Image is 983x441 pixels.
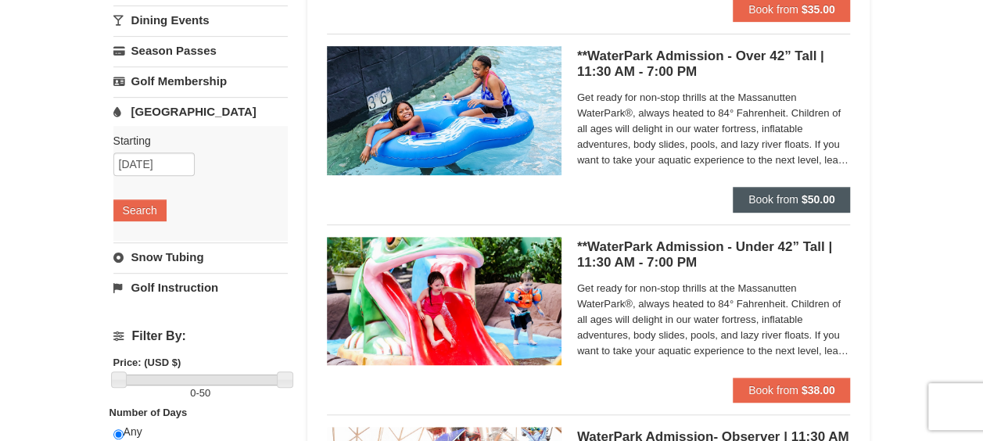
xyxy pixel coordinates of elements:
[733,187,851,212] button: Book from $50.00
[577,48,851,80] h5: **WaterPark Admission - Over 42” Tall | 11:30 AM - 7:00 PM
[802,3,835,16] strong: $35.00
[109,407,188,418] strong: Number of Days
[113,97,288,126] a: [GEOGRAPHIC_DATA]
[113,357,181,368] strong: Price: (USD $)
[190,387,196,399] span: 0
[327,237,561,365] img: 6619917-732-e1c471e4.jpg
[113,199,167,221] button: Search
[748,193,798,206] span: Book from
[577,90,851,168] span: Get ready for non-stop thrills at the Massanutten WaterPark®, always heated to 84° Fahrenheit. Ch...
[113,329,288,343] h4: Filter By:
[113,66,288,95] a: Golf Membership
[113,36,288,65] a: Season Passes
[113,5,288,34] a: Dining Events
[577,281,851,359] span: Get ready for non-stop thrills at the Massanutten WaterPark®, always heated to 84° Fahrenheit. Ch...
[802,384,835,396] strong: $38.00
[199,387,210,399] span: 50
[113,385,288,401] label: -
[327,46,561,174] img: 6619917-720-80b70c28.jpg
[748,3,798,16] span: Book from
[748,384,798,396] span: Book from
[802,193,835,206] strong: $50.00
[113,133,276,149] label: Starting
[113,242,288,271] a: Snow Tubing
[113,273,288,302] a: Golf Instruction
[733,378,851,403] button: Book from $38.00
[577,239,851,271] h5: **WaterPark Admission - Under 42” Tall | 11:30 AM - 7:00 PM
